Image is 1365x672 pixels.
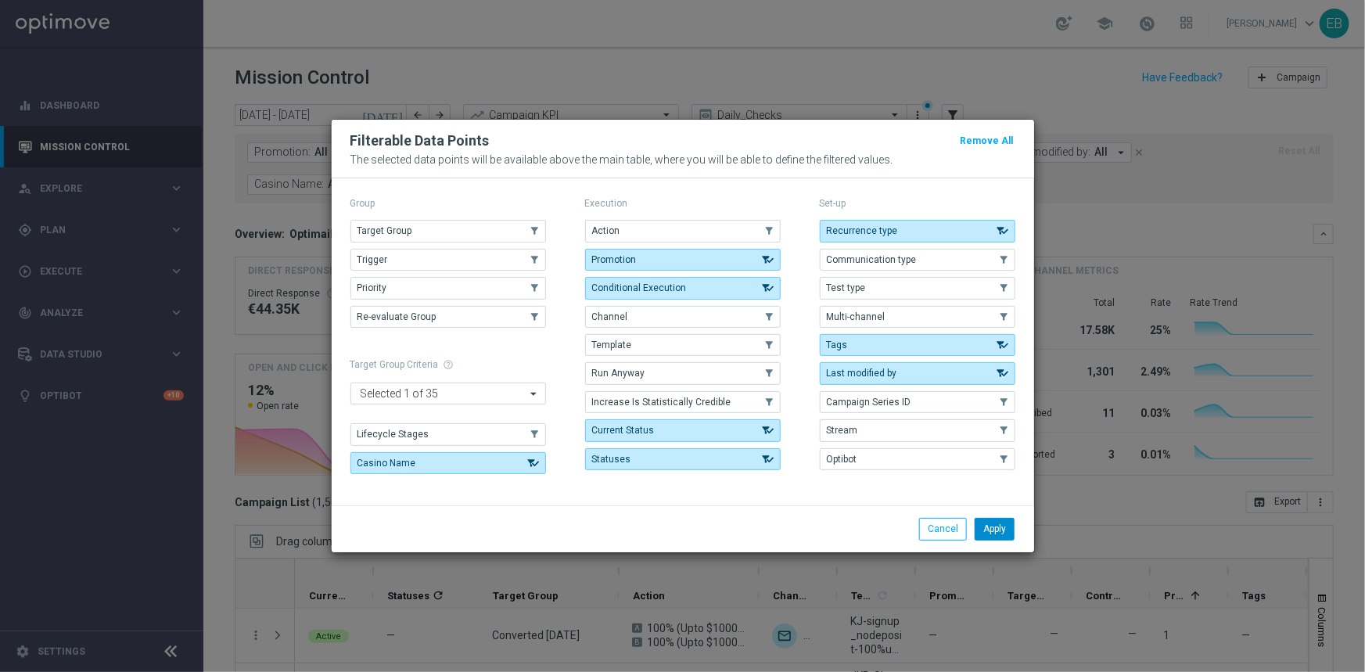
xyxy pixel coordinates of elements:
[350,197,546,210] p: Group
[357,282,387,293] span: Priority
[357,429,429,440] span: Lifecycle Stages
[357,225,412,236] span: Target Group
[350,220,546,242] button: Target Group
[585,306,781,328] button: Channel
[820,419,1015,441] button: Stream
[350,306,546,328] button: Re-evaluate Group
[350,423,546,445] button: Lifecycle Stages
[592,254,637,265] span: Promotion
[444,359,454,370] span: help_outline
[820,220,1015,242] button: Recurrence type
[357,254,388,265] span: Trigger
[585,362,781,384] button: Run Anyway
[592,311,628,322] span: Channel
[820,277,1015,299] button: Test type
[357,458,416,469] span: Casino Name
[357,386,443,401] span: Selected 1 of 35
[592,454,631,465] span: Statuses
[959,132,1015,149] button: Remove All
[827,454,857,465] span: Optibot
[585,197,781,210] p: Execution
[820,306,1015,328] button: Multi-channel
[820,249,1015,271] button: Communication type
[820,391,1015,413] button: Campaign Series ID
[592,282,687,293] span: Conditional Execution
[820,448,1015,470] button: Optibot
[592,225,620,236] span: Action
[350,131,490,150] h2: Filterable Data Points
[827,254,917,265] span: Communication type
[827,368,897,379] span: Last modified by
[350,249,546,271] button: Trigger
[827,282,866,293] span: Test type
[350,277,546,299] button: Priority
[975,518,1015,540] button: Apply
[820,197,1015,210] p: Set-up
[585,334,781,356] button: Template
[827,425,858,436] span: Stream
[350,153,1015,166] p: The selected data points will be available above the main table, where you will be able to define...
[827,311,885,322] span: Multi-channel
[592,340,632,350] span: Template
[350,452,546,474] button: Casino Name
[585,419,781,441] button: Current Status
[585,391,781,413] button: Increase Is Statistically Credible
[820,362,1015,384] button: Last modified by
[592,397,731,408] span: Increase Is Statistically Credible
[592,368,645,379] span: Run Anyway
[827,225,898,236] span: Recurrence type
[919,518,967,540] button: Cancel
[585,249,781,271] button: Promotion
[585,277,781,299] button: Conditional Execution
[357,311,436,322] span: Re-evaluate Group
[350,359,546,370] h1: Target Group Criteria
[827,340,848,350] span: Tags
[585,220,781,242] button: Action
[820,334,1015,356] button: Tags
[827,397,911,408] span: Campaign Series ID
[585,448,781,470] button: Statuses
[592,425,655,436] span: Current Status
[350,383,546,404] ng-select: Casino Name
